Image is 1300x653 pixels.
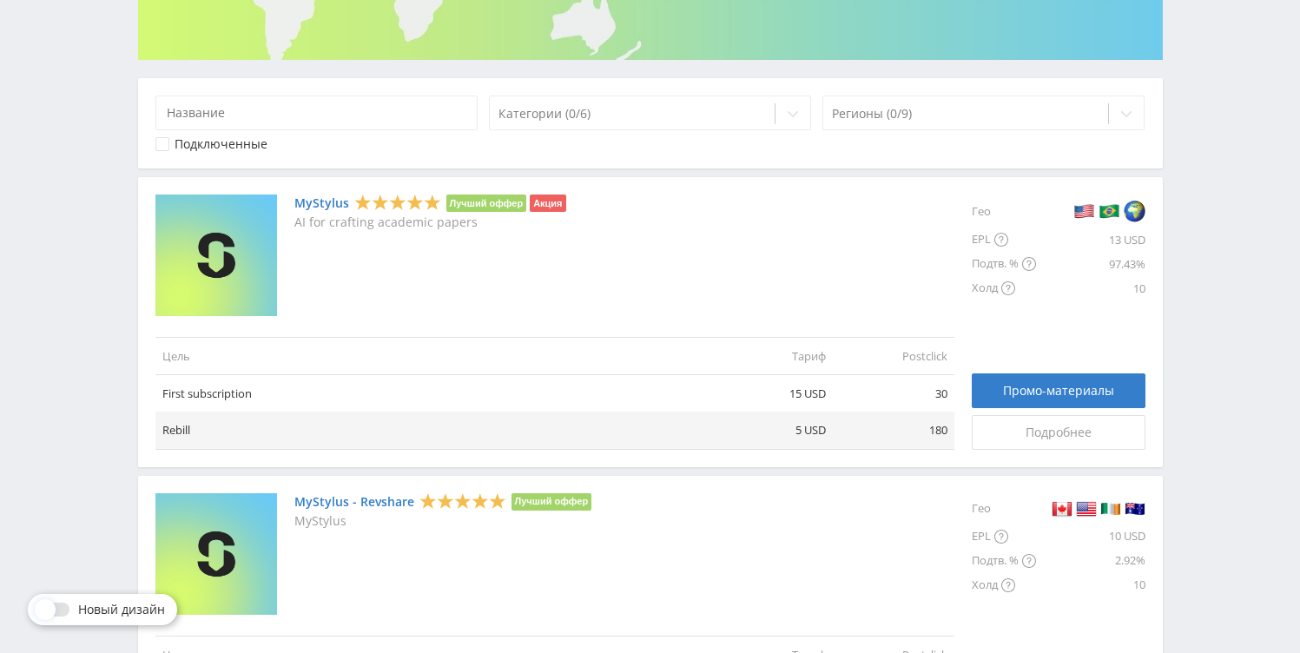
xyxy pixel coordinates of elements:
td: Цель [155,337,711,374]
div: EPL [972,228,1036,252]
img: MyStylus [155,195,277,316]
span: Подробнее [1026,425,1092,439]
li: Акция [530,195,565,212]
td: Rebill [155,412,711,449]
div: Холд [972,573,1036,597]
td: Postclick [833,337,954,374]
li: Лучший оффер [511,493,592,511]
div: 10 USD [1036,524,1145,549]
div: Подключенные [175,137,267,151]
img: MyStylus - Revshare [155,493,277,615]
td: 180 [833,412,954,449]
div: Подтв. % [972,252,1036,276]
td: First subscription [155,375,711,412]
input: Название [155,96,478,130]
span: Новый дизайн [78,603,165,617]
div: Гео [972,493,1036,524]
div: Подтв. % [972,549,1036,573]
a: Подробнее [972,415,1145,450]
td: Тариф [711,337,833,374]
div: 2.92% [1036,549,1145,573]
div: 97.43% [1036,252,1145,276]
p: AI for crafting academic papers [294,215,566,229]
td: 15 USD [711,375,833,412]
div: 5 Stars [354,194,441,212]
div: 10 [1036,276,1145,300]
div: 10 [1036,573,1145,597]
p: MyStylus [294,514,592,528]
li: Лучший оффер [446,195,527,212]
a: MyStylus [294,196,349,210]
div: Гео [972,195,1036,228]
a: Промо-материалы [972,373,1145,408]
div: 5 Stars [419,491,506,510]
td: 5 USD [711,412,833,449]
td: 30 [833,375,954,412]
a: MyStylus - Revshare [294,495,414,509]
div: EPL [972,524,1036,549]
div: 13 USD [1036,228,1145,252]
span: Промо-материалы [1003,384,1114,398]
div: Холд [972,276,1036,300]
